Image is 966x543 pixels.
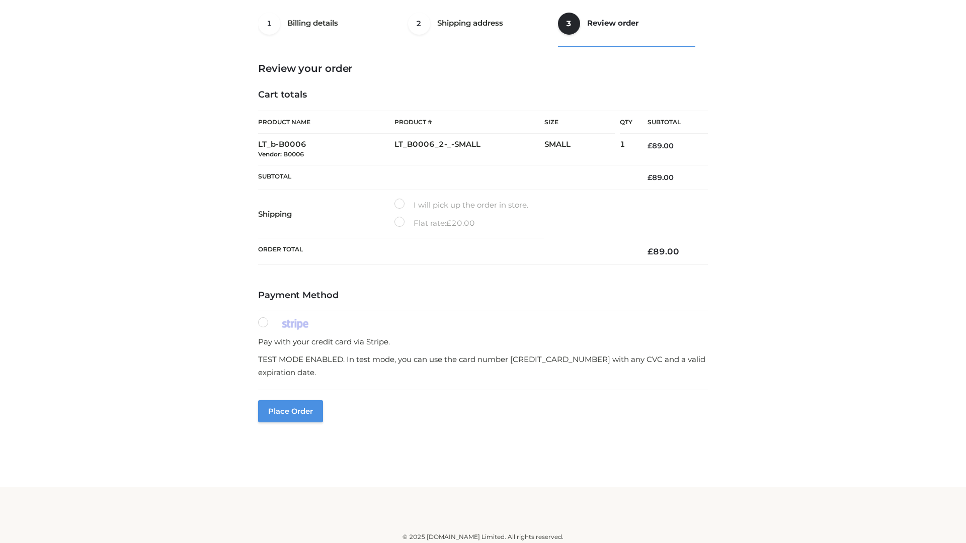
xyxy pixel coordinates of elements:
td: LT_b-B0006 [258,134,394,165]
label: I will pick up the order in store. [394,199,528,212]
td: SMALL [544,134,620,165]
bdi: 89.00 [648,246,679,256]
span: £ [648,246,653,256]
th: Subtotal [632,111,708,134]
th: Product # [394,111,544,134]
bdi: 89.00 [648,173,674,182]
td: 1 [620,134,632,165]
button: Place order [258,400,323,422]
td: LT_B0006_2-_-SMALL [394,134,544,165]
label: Flat rate: [394,217,475,230]
th: Size [544,111,615,134]
th: Product Name [258,111,394,134]
small: Vendor: B0006 [258,150,304,158]
div: © 2025 [DOMAIN_NAME] Limited. All rights reserved. [149,532,817,542]
p: Pay with your credit card via Stripe. [258,335,708,348]
h4: Payment Method [258,290,708,301]
th: Subtotal [258,165,632,190]
h3: Review your order [258,62,708,74]
th: Order Total [258,238,632,265]
th: Qty [620,111,632,134]
span: £ [446,218,451,228]
p: TEST MODE ENABLED. In test mode, you can use the card number [CREDIT_CARD_NUMBER] with any CVC an... [258,353,708,379]
bdi: 20.00 [446,218,475,228]
h4: Cart totals [258,89,708,101]
bdi: 89.00 [648,141,674,150]
span: £ [648,141,652,150]
span: £ [648,173,652,182]
th: Shipping [258,190,394,238]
